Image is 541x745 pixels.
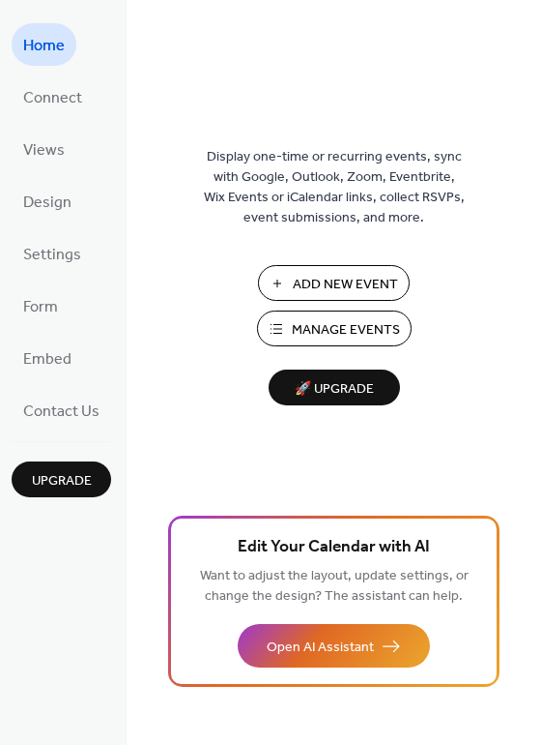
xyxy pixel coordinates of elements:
a: Home [12,23,76,66]
button: Upgrade [12,462,111,497]
button: 🚀 Upgrade [269,370,400,405]
a: Embed [12,337,83,379]
span: Want to adjust the layout, update settings, or change the design? The assistant can help. [200,563,469,610]
button: Open AI Assistant [238,624,430,668]
a: Form [12,284,70,327]
span: Views [23,135,65,166]
button: Manage Events [257,311,412,346]
button: Add New Event [258,265,410,301]
span: Edit Your Calendar with AI [238,534,430,561]
span: Add New Event [293,275,398,295]
span: Form [23,292,58,323]
span: Contact Us [23,397,100,428]
span: Connect [23,83,82,114]
a: Design [12,180,83,223]
span: Display one-time or recurring events, sync with Google, Outlook, Zoom, Eventbrite, Wix Events or ... [204,147,465,228]
span: 🚀 Upgrade [280,376,388,402]
span: Embed [23,344,71,375]
span: Settings [23,240,81,271]
a: Contact Us [12,389,111,432]
a: Settings [12,232,93,275]
span: Home [23,31,65,62]
span: Open AI Assistant [267,638,374,658]
a: Connect [12,75,94,118]
span: Manage Events [292,320,400,341]
span: Upgrade [32,471,92,492]
span: Design [23,188,71,219]
a: Views [12,128,76,170]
